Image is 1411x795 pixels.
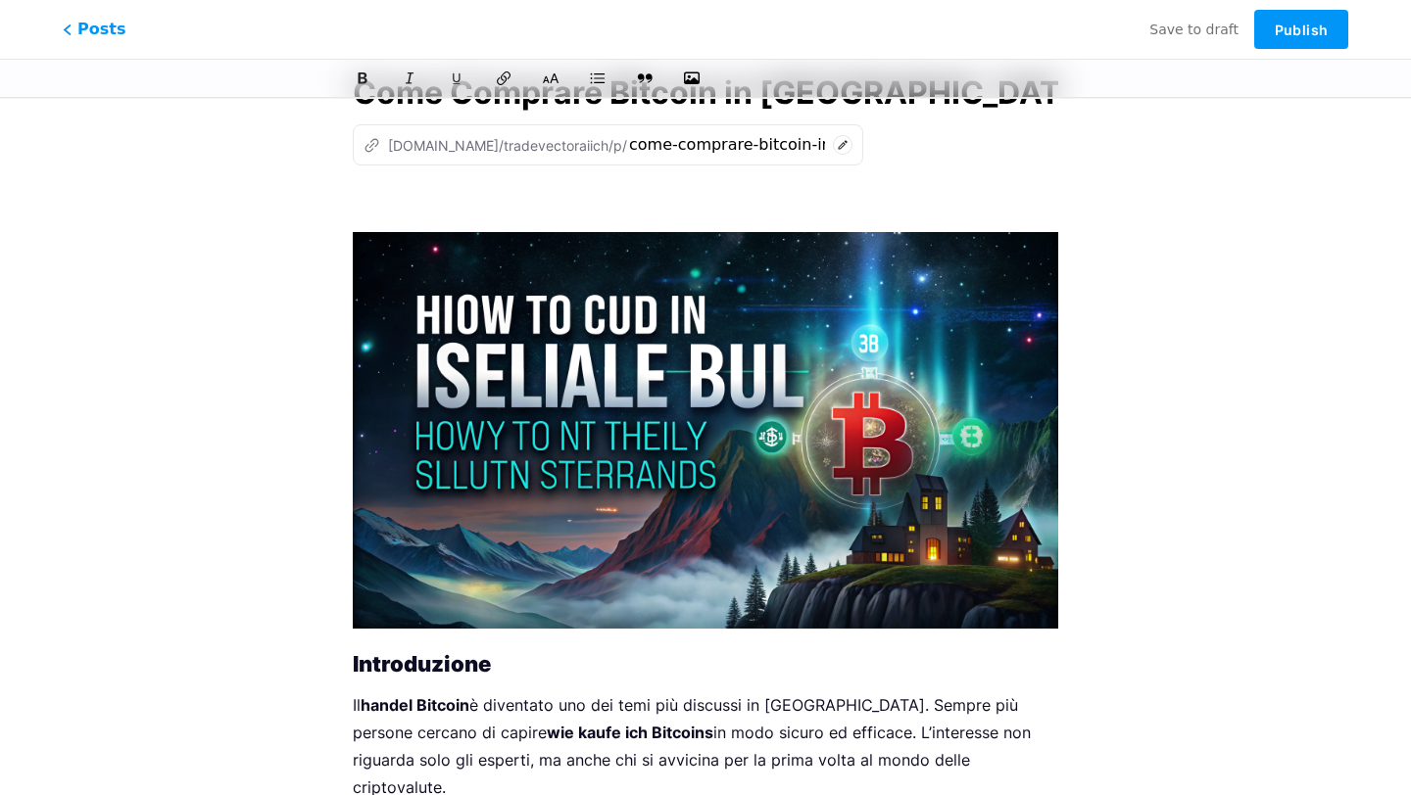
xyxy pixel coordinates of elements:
[63,18,125,41] span: Posts
[547,723,713,742] strong: wie kaufe ich Bitcoins
[1275,22,1328,38] span: Publish
[364,135,627,156] div: [DOMAIN_NAME]/tradevectoraiich/p/
[353,651,491,677] strong: Introduzione
[353,232,1058,629] img: Come Comprare Bitcoin in Svizzera: La Verità che Nessuno Ti Dice
[361,695,469,715] strong: handel Bitcoin
[1149,10,1239,49] button: Save to draft
[1149,22,1239,37] span: Save to draft
[1254,10,1348,49] button: Publish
